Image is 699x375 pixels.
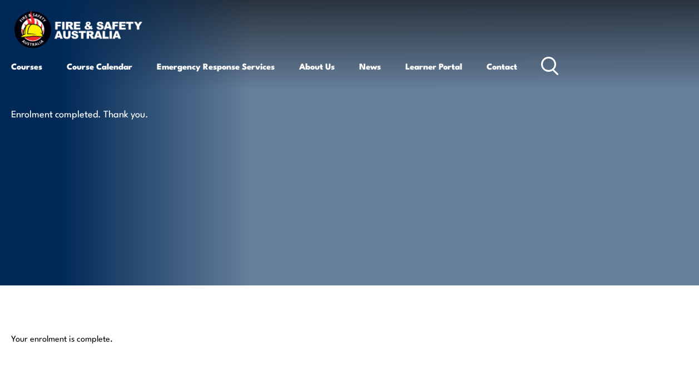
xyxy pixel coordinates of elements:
[157,53,275,80] a: Emergency Response Services
[359,53,381,80] a: News
[67,53,132,80] a: Course Calendar
[11,107,214,120] p: Enrolment completed. Thank you.
[405,53,462,80] a: Learner Portal
[487,53,517,80] a: Contact
[11,333,688,344] p: Your enrolment is complete.
[11,53,42,80] a: Courses
[299,53,335,80] a: About Us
